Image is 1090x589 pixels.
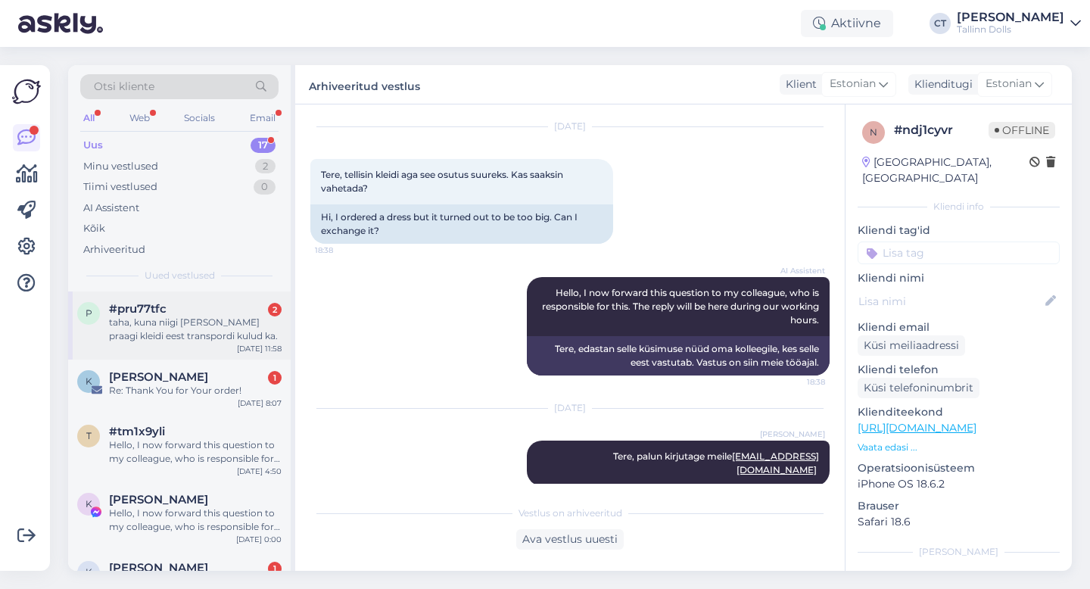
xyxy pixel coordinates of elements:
div: [DATE] 11:58 [237,343,282,354]
span: K [86,376,92,387]
span: Offline [989,122,1055,139]
p: Vaata edasi ... [858,441,1060,454]
div: Küsi meiliaadressi [858,335,965,356]
span: Tere, tellisin kleidi aga see osutus suureks. Kas saaksin vahetada? [321,169,565,194]
div: Hello, I now forward this question to my colleague, who is responsible for this. The reply will b... [109,438,282,466]
div: Aktiivne [801,10,893,37]
span: Otsi kliente [94,79,154,95]
span: p [86,307,92,319]
span: katarina kirt [109,561,208,575]
input: Lisa tag [858,242,1060,264]
div: Kliendi info [858,200,1060,213]
div: Klienditugi [908,76,973,92]
p: iPhone OS 18.6.2 [858,476,1060,492]
span: [PERSON_NAME] [760,429,825,440]
span: Vestlus on arhiveeritud [519,506,622,520]
span: Katrin Ellermaa [109,370,208,384]
p: Brauser [858,498,1060,514]
div: [GEOGRAPHIC_DATA], [GEOGRAPHIC_DATA] [862,154,1029,186]
div: [PERSON_NAME] [957,11,1064,23]
div: CT [930,13,951,34]
div: 1 [268,562,282,575]
div: All [80,108,98,128]
p: Kliendi nimi [858,270,1060,286]
div: Küsi telefoninumbrit [858,378,979,398]
div: Email [247,108,279,128]
div: [DATE] [310,120,830,133]
div: Uus [83,138,103,153]
span: #tm1x9yli [109,425,165,438]
div: taha, kuna niigi [PERSON_NAME] praagi kleidi eest transpordi kulud ka. [109,316,282,343]
div: 1 [268,371,282,385]
div: 17 [251,138,276,153]
img: Askly Logo [12,77,41,106]
span: Tere, palun kirjutage meile [613,450,819,475]
span: AI Assistent [768,265,825,276]
div: [DATE] 8:07 [238,397,282,409]
p: Märkmed [858,568,1060,584]
div: Socials [181,108,218,128]
div: 2 [255,159,276,174]
div: [DATE] 4:50 [237,466,282,477]
span: n [870,126,877,138]
span: 18:38 [768,376,825,388]
label: Arhiveeritud vestlus [309,74,420,95]
a: [PERSON_NAME]Tallinn Dolls [957,11,1081,36]
p: Klienditeekond [858,404,1060,420]
div: Minu vestlused [83,159,158,174]
div: Hello, I now forward this question to my colleague, who is responsible for this. The reply will b... [109,506,282,534]
div: [DATE] [310,401,830,415]
div: Arhiveeritud [83,242,145,257]
span: Estonian [986,76,1032,92]
p: Operatsioonisüsteem [858,460,1060,476]
span: k [86,566,92,578]
div: Tiimi vestlused [83,179,157,195]
div: 2 [268,303,282,316]
input: Lisa nimi [858,293,1042,310]
span: #pru77tfc [109,302,167,316]
div: 0 [254,179,276,195]
div: Klient [780,76,817,92]
span: 18:38 [315,245,372,256]
span: Hello, I now forward this question to my colleague, who is responsible for this. The reply will b... [542,287,821,326]
a: [URL][DOMAIN_NAME] [858,421,976,435]
span: K [86,498,92,510]
div: [DATE] 0:00 [236,534,282,545]
div: AI Assistent [83,201,139,216]
div: Ava vestlus uuesti [516,529,624,550]
div: [PERSON_NAME] [858,545,1060,559]
span: t [86,430,92,441]
span: Uued vestlused [145,269,215,282]
span: Estonian [830,76,876,92]
div: Web [126,108,153,128]
div: Hi, I ordered a dress but it turned out to be too big. Can I exchange it? [310,204,613,244]
span: Kirke Kulla [109,493,208,506]
a: [EMAIL_ADDRESS][DOMAIN_NAME] [732,450,819,475]
div: Kõik [83,221,105,236]
div: Re: Thank You for Your order! [109,384,282,397]
p: Safari 18.6 [858,514,1060,530]
p: Kliendi tag'id [858,223,1060,238]
div: Tallinn Dolls [957,23,1064,36]
div: # ndj1cyvr [894,121,989,139]
div: Tere, edastan selle küsimuse nüüd oma kolleegile, kes selle eest vastutab. Vastus on siin meie tö... [527,336,830,376]
p: Kliendi email [858,319,1060,335]
p: Kliendi telefon [858,362,1060,378]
